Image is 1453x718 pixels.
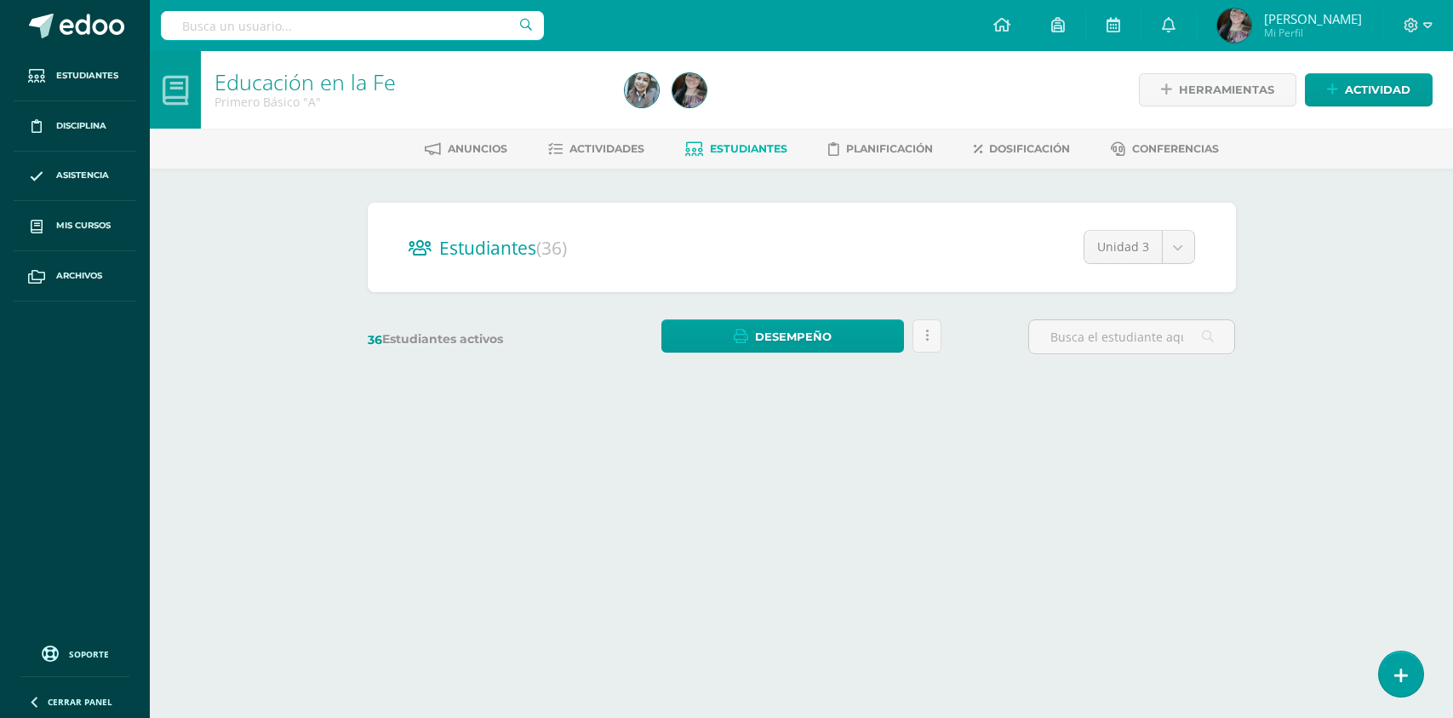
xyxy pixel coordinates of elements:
[548,135,644,163] a: Actividades
[989,142,1070,155] span: Dosificación
[56,169,109,182] span: Asistencia
[625,73,659,107] img: 93a01b851a22af7099796f9ee7ca9c46.png
[1217,9,1251,43] img: b5ba50f65ad5dabcfd4408fb91298ba6.png
[56,269,102,283] span: Archivos
[1264,26,1362,40] span: Mi Perfil
[1305,73,1433,106] a: Actividad
[536,236,567,260] span: (36)
[215,94,604,110] div: Primero Básico 'A'
[846,142,933,155] span: Planificación
[215,70,604,94] h1: Educación en la Fe
[1264,10,1362,27] span: [PERSON_NAME]
[14,201,136,251] a: Mis cursos
[14,51,136,101] a: Estudiantes
[161,11,544,40] input: Busca un usuario...
[685,135,787,163] a: Estudiantes
[48,696,112,708] span: Cerrar panel
[672,73,706,107] img: b5ba50f65ad5dabcfd4408fb91298ba6.png
[69,648,109,660] span: Soporte
[56,119,106,133] span: Disciplina
[1097,231,1149,263] span: Unidad 3
[828,135,933,163] a: Planificación
[56,219,111,233] span: Mis cursos
[974,135,1070,163] a: Dosificación
[1132,142,1219,155] span: Conferencias
[14,101,136,152] a: Disciplina
[368,331,575,348] label: Estudiantes activos
[661,319,904,353] a: Desempeño
[425,135,507,163] a: Anuncios
[1029,320,1234,353] input: Busca el estudiante aquí...
[1139,73,1296,106] a: Herramientas
[710,142,787,155] span: Estudiantes
[20,641,129,664] a: Soporte
[1111,135,1219,163] a: Conferencias
[1179,74,1274,106] span: Herramientas
[755,321,832,353] span: Desempeño
[439,236,567,260] span: Estudiantes
[1345,74,1410,106] span: Actividad
[569,142,644,155] span: Actividades
[56,69,118,83] span: Estudiantes
[14,152,136,202] a: Asistencia
[1084,231,1194,263] a: Unidad 3
[368,332,382,348] span: 36
[14,251,136,302] a: Archivos
[448,142,507,155] span: Anuncios
[215,67,396,96] a: Educación en la Fe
